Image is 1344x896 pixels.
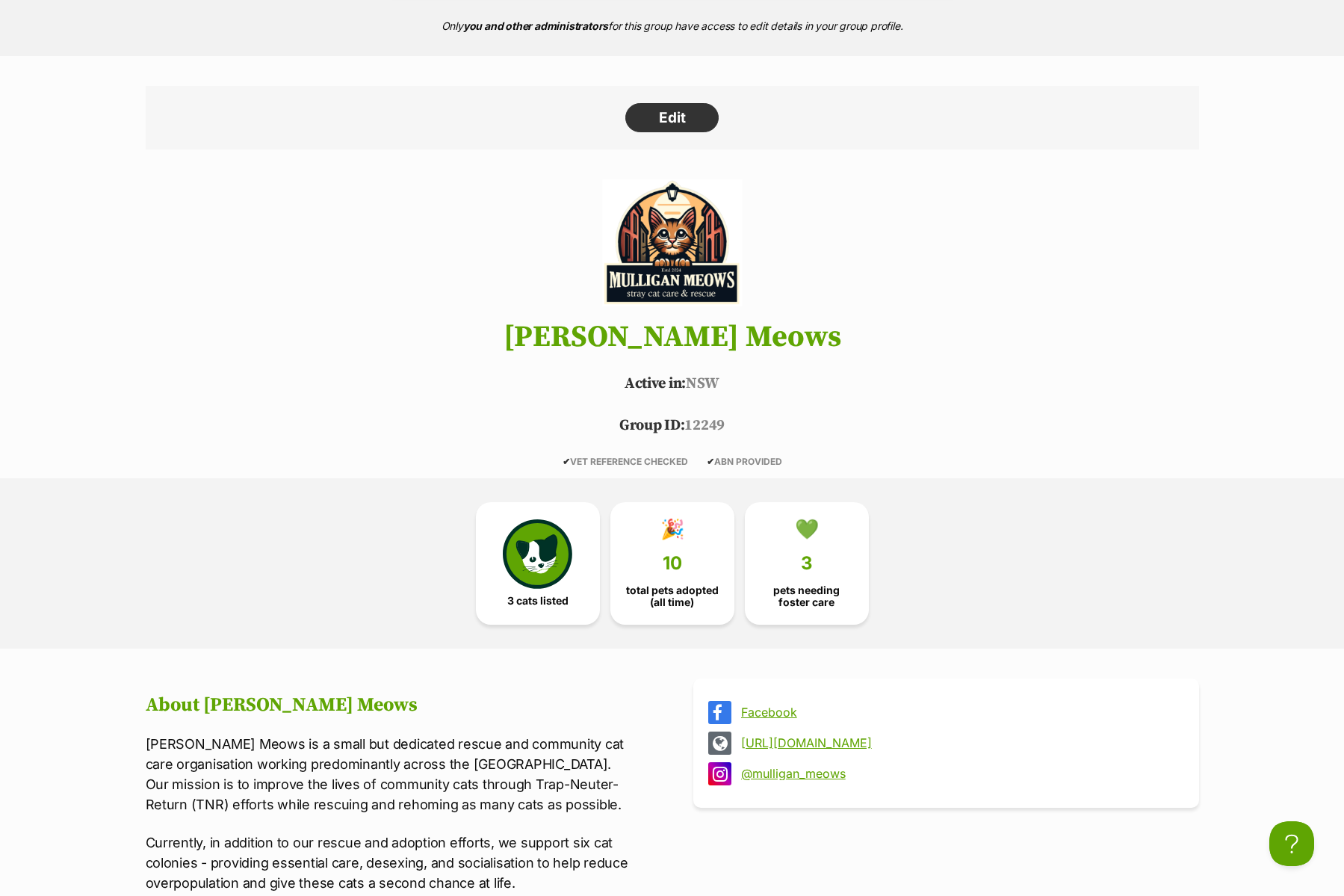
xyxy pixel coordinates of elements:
[741,705,1178,719] a: Facebook
[1269,821,1314,866] iframe: Help Scout Beacon - Open
[745,502,869,625] a: 💚 3 pets needing foster care
[507,595,569,607] span: 3 cats listed
[123,321,1221,353] h1: [PERSON_NAME] Meows
[707,456,782,467] span: ABN PROVIDED
[795,518,819,540] div: 💚
[741,767,1178,780] a: @mulligan_meows
[801,553,813,574] span: 3
[146,694,651,717] h2: About [PERSON_NAME] Meows
[610,502,734,625] a: 🎉 10 total pets adopted (all time)
[123,415,1221,437] p: 12249
[625,374,686,393] span: Active in:
[625,103,719,133] a: Edit
[663,553,682,574] span: 10
[563,456,688,467] span: VET REFERENCE CHECKED
[146,832,651,893] p: Currently, in addition to our rescue and adoption efforts, we support six cat colonies - providin...
[563,456,570,467] icon: ✔
[707,456,714,467] icon: ✔
[586,179,757,306] img: Mulligan Meows
[758,584,856,608] span: pets needing foster care
[741,736,1178,750] a: [URL][DOMAIN_NAME]
[619,416,684,435] span: Group ID:
[463,19,609,32] strong: you and other administrators
[123,373,1221,395] p: NSW
[503,519,572,588] img: cat-icon-068c71abf8fe30c970a85cd354bc8e23425d12f6e8612795f06af48be43a487a.svg
[476,502,600,625] a: 3 cats listed
[623,584,722,608] span: total pets adopted (all time)
[660,518,684,540] div: 🎉
[146,734,651,815] p: [PERSON_NAME] Meows is a small but dedicated rescue and community cat care organisation working p...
